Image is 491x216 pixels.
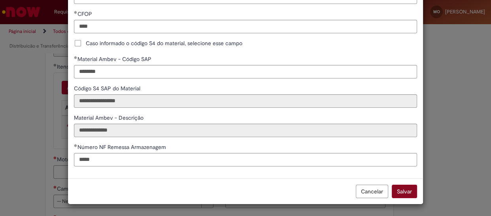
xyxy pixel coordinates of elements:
span: Somente leitura - Material Ambev - Código SAP [77,55,153,63]
span: Obrigatório Preenchido [74,56,77,59]
span: Caso informado o código S4 do material, selecione esse campo [86,39,242,47]
button: Salvar [392,185,417,198]
input: Material Ambev - Descrição [74,124,417,137]
span: CFOP [77,10,94,17]
span: Obrigatório Preenchido [74,11,77,14]
span: Obrigatório Preenchido [74,144,77,147]
input: CFOP [74,20,417,33]
span: Número NF Remessa Armazenagem [77,143,168,151]
input: Número NF Remessa Armazenagem [74,153,417,166]
label: Somente leitura - Material Ambev - Descrição [74,114,145,122]
input: Material Ambev - Código SAP [74,65,417,78]
button: Cancelar [356,185,388,198]
input: Código S4 SAP do Material [74,94,417,108]
span: Somente leitura - Código S4 SAP do Material [74,85,142,92]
